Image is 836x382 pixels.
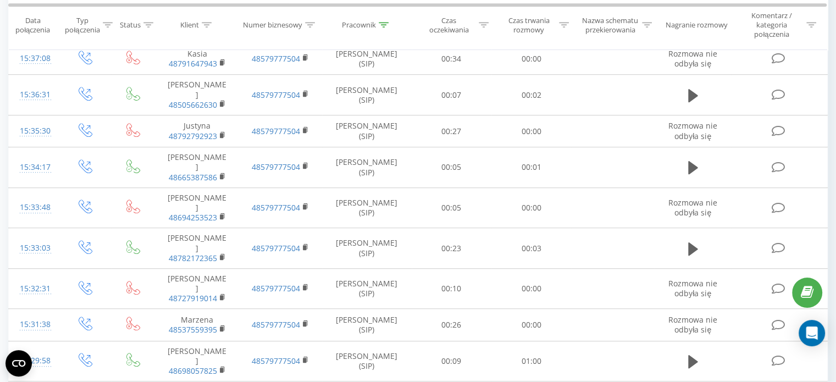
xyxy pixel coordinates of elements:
td: [PERSON_NAME] [156,268,239,309]
div: Data połączenia [9,16,57,35]
a: 48792792923 [169,131,217,141]
td: [PERSON_NAME] (SIP) [322,147,412,188]
td: 00:00 [491,309,571,341]
td: 00:03 [491,228,571,269]
a: 48579777504 [252,202,300,213]
a: 48579777504 [252,90,300,100]
td: 00:23 [412,228,491,269]
td: 00:00 [491,187,571,228]
td: [PERSON_NAME] (SIP) [322,309,412,341]
td: 00:09 [412,341,491,381]
span: Rozmowa nie odbyła się [668,278,717,298]
a: 48665387586 [169,172,217,182]
a: 48537559395 [169,324,217,335]
td: 00:00 [491,115,571,147]
div: 15:36:31 [20,84,49,106]
td: 00:07 [412,75,491,115]
td: 00:34 [412,43,491,75]
div: Czas oczekiwania [422,16,477,35]
td: [PERSON_NAME] [156,75,239,115]
a: 48505662630 [169,99,217,110]
div: Pracownik [342,21,376,30]
a: 48579777504 [252,283,300,294]
td: Kasia [156,43,239,75]
span: Rozmowa nie odbyła się [668,48,717,69]
div: Komentarz / kategoria połączenia [739,12,804,40]
td: 00:10 [412,268,491,309]
td: Marzena [156,309,239,341]
div: Status [120,21,141,30]
a: 48782172365 [169,253,217,263]
td: [PERSON_NAME] [156,147,239,188]
td: 00:01 [491,147,571,188]
div: 15:29:58 [20,350,49,372]
a: 48579777504 [252,53,300,64]
div: Czas trwania rozmowy [501,16,556,35]
td: 00:26 [412,309,491,341]
a: 48579777504 [252,356,300,366]
div: 15:32:31 [20,278,49,300]
a: 48694253523 [169,212,217,223]
td: [PERSON_NAME] [156,187,239,228]
td: [PERSON_NAME] (SIP) [322,115,412,147]
div: Klient [180,21,199,30]
td: 00:00 [491,43,571,75]
div: Open Intercom Messenger [799,320,825,346]
td: [PERSON_NAME] (SIP) [322,187,412,228]
td: [PERSON_NAME] (SIP) [322,75,412,115]
div: 15:33:48 [20,197,49,218]
td: Justyna [156,115,239,147]
td: 00:05 [412,147,491,188]
div: Nazwa schematu przekierowania [582,16,639,35]
a: 48791647943 [169,58,217,69]
td: [PERSON_NAME] [156,341,239,381]
td: [PERSON_NAME] (SIP) [322,341,412,381]
a: 48579777504 [252,126,300,136]
a: 48579777504 [252,319,300,330]
a: 48579777504 [252,243,300,253]
td: 01:00 [491,341,571,381]
td: 00:00 [491,268,571,309]
span: Rozmowa nie odbyła się [668,120,717,141]
td: [PERSON_NAME] (SIP) [322,43,412,75]
span: Rozmowa nie odbyła się [668,197,717,218]
button: Open CMP widget [5,350,32,377]
div: 15:35:30 [20,120,49,142]
div: Nagranie rozmowy [666,21,728,30]
td: [PERSON_NAME] [156,228,239,269]
td: 00:27 [412,115,491,147]
span: Rozmowa nie odbyła się [668,314,717,335]
td: 00:05 [412,187,491,228]
div: Typ połączenia [65,16,99,35]
div: 15:31:38 [20,314,49,335]
td: 00:02 [491,75,571,115]
a: 48727919014 [169,293,217,303]
td: [PERSON_NAME] (SIP) [322,228,412,269]
td: [PERSON_NAME] (SIP) [322,268,412,309]
a: 48579777504 [252,162,300,172]
div: Numer biznesowy [243,21,302,30]
div: 15:33:03 [20,237,49,259]
div: 15:37:08 [20,48,49,69]
div: 15:34:17 [20,157,49,178]
a: 48698057825 [169,366,217,376]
